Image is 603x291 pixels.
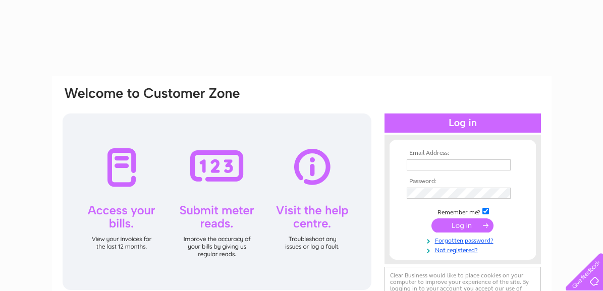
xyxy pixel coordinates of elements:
[404,150,521,157] th: Email Address:
[404,178,521,185] th: Password:
[404,206,521,216] td: Remember me?
[407,245,521,254] a: Not registered?
[431,218,494,232] input: Submit
[407,235,521,245] a: Forgotten password?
